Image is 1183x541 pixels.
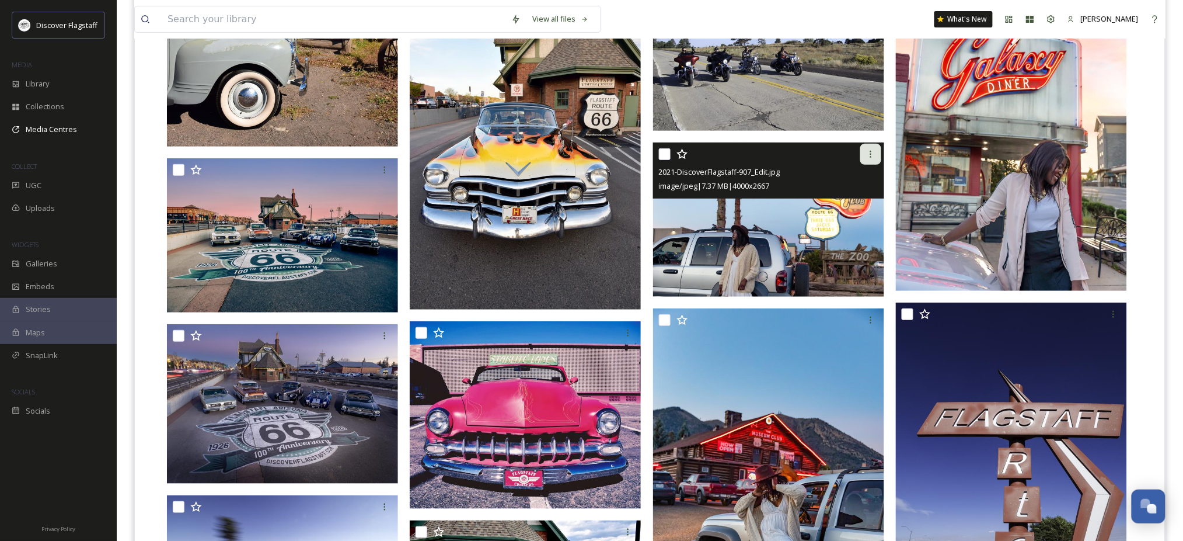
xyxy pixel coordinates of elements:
span: Uploads [26,203,55,214]
img: ClassicCar.jpg [410,321,641,509]
span: 2021-DiscoverFlagstaff-907_Edit.jpg [659,167,780,177]
input: Search your library [162,6,505,32]
a: Privacy Policy [41,521,75,535]
span: WIDGETS [12,240,39,249]
span: SnapLink [26,350,58,361]
span: Stories [26,304,51,315]
span: Discover Flagstaff [36,20,97,30]
button: Open Chat [1132,490,1165,523]
span: Collections [26,101,64,112]
span: Library [26,78,49,89]
img: VC Sign RS.jpg [167,158,398,313]
span: MEDIA [12,60,32,69]
span: Galleries [26,258,57,269]
span: Privacy Policy [41,525,75,533]
a: View all files [526,8,595,30]
img: 2021-DiscoverFlagstaff-907_Edit.jpg [653,143,884,297]
span: [PERSON_NAME] [1081,13,1139,24]
span: Embeds [26,281,54,292]
span: Media Centres [26,124,77,135]
span: image/jpeg | 7.37 MB | 4000 x 2667 [659,181,770,191]
a: What's New [934,11,993,27]
span: Socials [26,405,50,417]
span: UGC [26,180,41,191]
span: SOCIALS [12,387,35,396]
img: Untitled%20design%20(1).png [19,19,30,31]
span: Maps [26,327,45,338]
a: [PERSON_NAME] [1062,8,1144,30]
span: COLLECT [12,162,37,171]
img: 2025 Route 66 Centennial Flagstaff Visitor Center.jpg [167,324,398,484]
